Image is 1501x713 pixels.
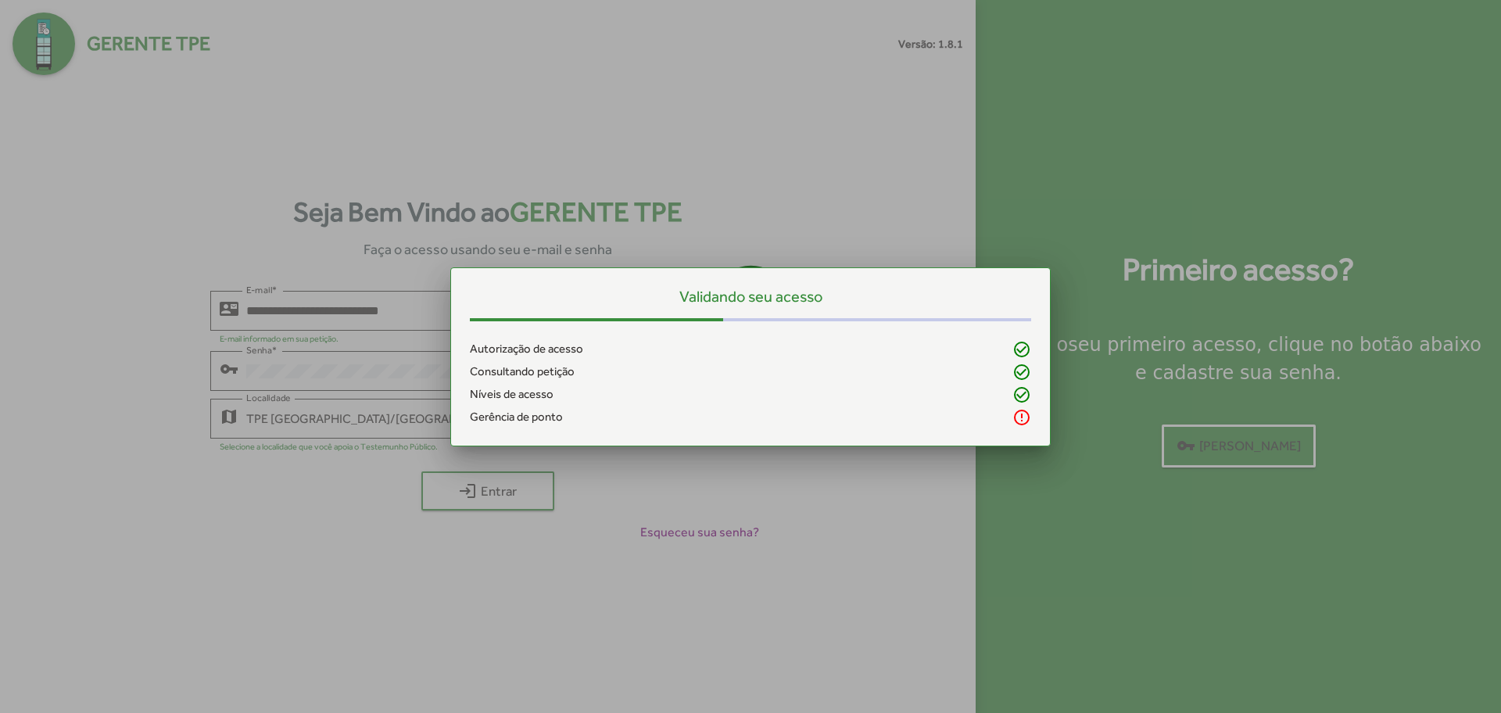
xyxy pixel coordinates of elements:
[1012,340,1031,359] mat-icon: check_circle_outline
[470,408,563,426] span: Gerência de ponto
[470,363,575,381] span: Consultando petição
[470,340,583,358] span: Autorização de acesso
[1012,408,1031,427] mat-icon: error_outline
[470,287,1031,306] h5: Validando seu acesso
[1012,385,1031,404] mat-icon: check_circle_outline
[470,385,553,403] span: Níveis de acesso
[1012,363,1031,382] mat-icon: check_circle_outline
